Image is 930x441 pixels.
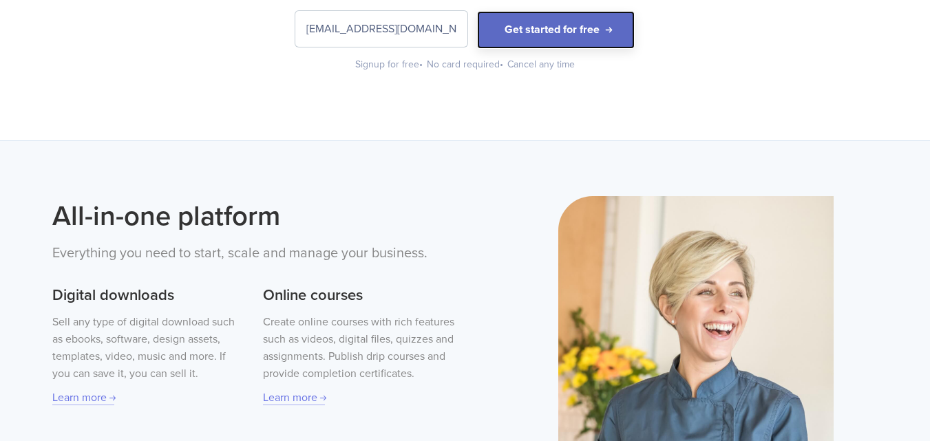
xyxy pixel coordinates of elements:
p: Create online courses with rich features such as videos, digital files, quizzes and assignments. ... [263,314,454,383]
p: Everything you need to start, scale and manage your business. [52,243,455,264]
div: No card required [427,58,505,72]
input: Enter your email address [295,11,467,47]
span: • [500,58,503,70]
h3: Online courses [263,285,454,307]
p: Sell any type of digital download such as ebooks, software, design assets, templates, video, musi... [52,314,244,383]
h3: Digital downloads [52,285,244,307]
button: Get started for free [477,11,635,49]
div: Cancel any time [507,58,575,72]
span: • [419,58,423,70]
a: Learn more [263,391,325,405]
div: Signup for free [355,58,424,72]
h2: All-in-one platform [52,196,455,236]
a: Learn more [52,391,114,405]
